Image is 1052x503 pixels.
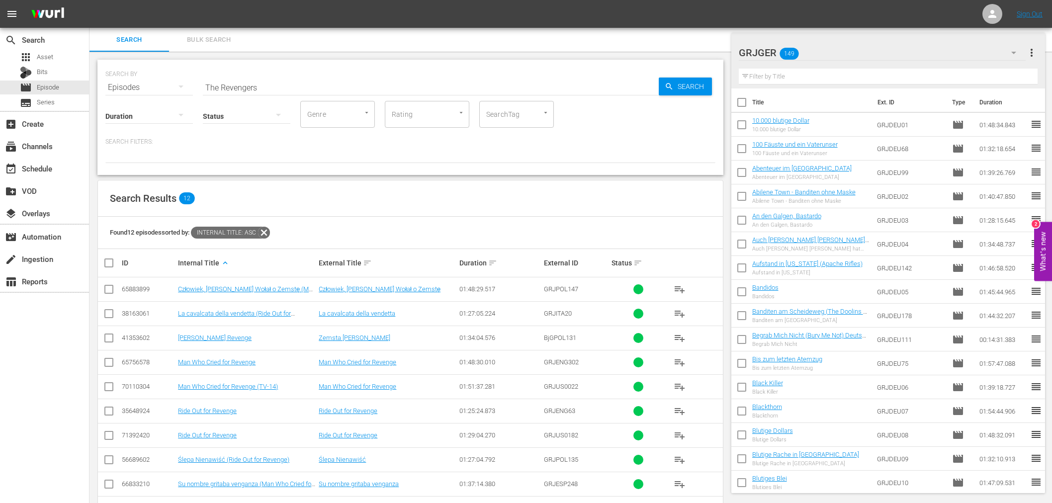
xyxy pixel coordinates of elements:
[459,480,541,488] div: 01:37:14.380
[612,257,665,269] div: Status
[5,185,17,197] span: VOD
[668,399,692,423] button: playlist_add
[674,429,686,441] span: playlist_add
[20,51,32,63] span: Asset
[319,257,456,269] div: External Title
[178,407,237,415] a: Ride Out for Revenge
[952,214,964,226] span: Episode
[674,308,686,320] span: playlist_add
[659,78,712,95] button: Search
[1030,238,1042,250] span: reorder
[674,283,686,295] span: playlist_add
[459,310,541,317] div: 01:27:05.224
[752,484,787,491] div: Blutiges Blei
[1030,428,1042,440] span: reorder
[975,280,1030,304] td: 01:45:44.965
[362,108,371,117] button: Open
[20,67,32,79] div: Bits
[633,258,642,267] span: sort
[122,431,175,439] div: 71392420
[674,454,686,466] span: playlist_add
[739,39,1026,67] div: GRJGER
[122,383,175,390] div: 70110304
[1030,118,1042,130] span: reorder
[975,471,1030,495] td: 01:47:09.531
[668,326,692,350] button: playlist_add
[752,188,856,196] a: Abilene Town - Banditen ohne Maske
[668,423,692,447] button: playlist_add
[1030,476,1042,488] span: reorder
[175,34,243,46] span: Bulk Search
[752,436,793,443] div: Blutige Dollars
[668,472,692,496] button: playlist_add
[752,222,821,228] div: An den Galgen, Bastardo
[975,399,1030,423] td: 01:54:44.906
[544,259,609,267] div: External ID
[1030,405,1042,417] span: reorder
[973,88,1033,116] th: Duration
[752,88,872,116] th: Title
[975,161,1030,184] td: 01:39:26.769
[674,478,686,490] span: playlist_add
[674,405,686,417] span: playlist_add
[544,480,578,488] span: GRJESP248
[459,334,541,341] div: 01:34:04.576
[872,88,946,116] th: Ext. ID
[952,453,964,465] span: Episode
[178,285,316,300] a: Człowiek, [PERSON_NAME] Wołał o Zemstę (Man Who Cried for Revenge)
[1030,166,1042,178] span: reorder
[952,429,964,441] span: Episode
[5,118,17,130] span: Create
[752,389,783,395] div: Black Killer
[668,302,692,326] button: playlist_add
[975,304,1030,328] td: 01:44:32.207
[459,383,541,390] div: 01:51:37.281
[319,285,440,293] a: Człowiek, [PERSON_NAME] Wołał o Zemstę
[488,258,497,267] span: sort
[5,141,17,153] span: Channels
[1030,309,1042,321] span: reorder
[752,332,869,346] a: Begrab Mich Nicht (Bury Me Not) Deutsch HD
[752,403,782,411] a: Blackthorn
[178,456,289,463] a: Ślepa Nienawiść (Ride Out for Revenge)
[1026,47,1038,59] span: more_vert
[1030,333,1042,345] span: reorder
[178,431,237,439] a: Ride Out for Revenge
[752,308,869,323] a: Banditen am Scheideweg (The Doolins of [US_STATE]) Colorized
[5,276,17,288] span: Reports
[873,328,949,351] td: GRJDEU111
[122,407,175,415] div: 35648924
[873,208,949,232] td: GRJDEU03
[752,365,822,371] div: Bis zum letzten Atemzug
[752,269,863,276] div: Aufstand in [US_STATE]
[319,456,366,463] a: Ślepa Nienawiść
[873,471,949,495] td: GRJDEU10
[975,137,1030,161] td: 01:32:18.654
[178,334,252,341] a: [PERSON_NAME] Revenge
[122,480,175,488] div: 66833210
[178,257,316,269] div: Internal Title
[122,334,175,341] div: 41353602
[873,137,949,161] td: GRJDEU68
[319,431,377,439] a: Ride Out for Revenge
[6,8,18,20] span: menu
[752,198,856,204] div: Abilene Town - Banditen ohne Maske
[110,229,270,236] span: Found 12 episodes sorted by:
[975,232,1030,256] td: 01:34:48.737
[319,480,399,488] a: Su nombre gritaba venganza
[541,108,550,117] button: Open
[668,277,692,301] button: playlist_add
[37,67,48,77] span: Bits
[873,184,949,208] td: GRJDEU02
[975,351,1030,375] td: 01:57:47.088
[105,74,193,101] div: Episodes
[105,138,715,146] p: Search Filters:
[668,448,692,472] button: playlist_add
[752,117,809,124] a: 10.000 blutige Dollar
[221,258,230,267] span: keyboard_arrow_up
[975,208,1030,232] td: 01:28:15.645
[752,460,859,467] div: Blutige Rache in [GEOGRAPHIC_DATA]
[544,407,575,415] span: GRJENG63
[674,381,686,393] span: playlist_add
[952,119,964,131] span: Episode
